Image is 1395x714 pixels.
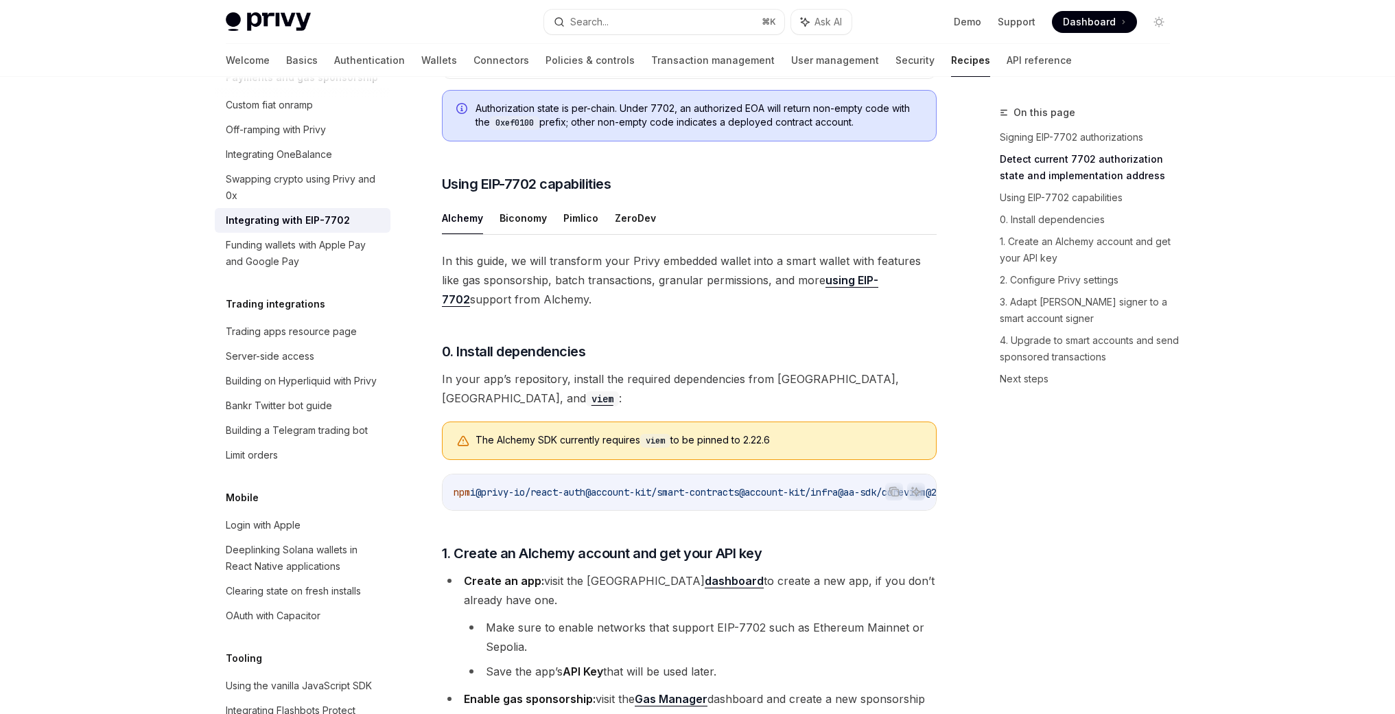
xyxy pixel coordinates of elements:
a: OAuth with Capacitor [215,603,390,628]
button: Ask AI [907,483,925,500]
span: In this guide, we will transform your Privy embedded wallet into a smart wallet with features lik... [442,251,937,309]
a: using EIP-7702 [442,273,878,307]
span: @privy-io/react-auth [476,486,585,498]
a: API reference [1007,44,1072,77]
button: Copy the contents from the code block [885,483,903,500]
div: Off-ramping with Privy [226,122,326,138]
svg: Warning [456,435,470,448]
div: Integrating with EIP-7702 [226,212,350,229]
span: 0. Install dependencies [442,342,586,361]
a: Deeplinking Solana wallets in React Native applications [215,538,390,579]
a: Wallets [421,44,457,77]
div: Funding wallets with Apple Pay and Google Pay [226,237,382,270]
a: Limit orders [215,443,390,468]
button: Toggle dark mode [1148,11,1170,33]
button: Pimlico [563,202,598,234]
div: Clearing state on fresh installs [226,583,361,599]
span: 1. Create an Alchemy account and get your API key [442,544,762,563]
span: @aa-sdk/core [838,486,904,498]
a: 2. Configure Privy settings [1000,269,1181,291]
a: Trading apps resource page [215,319,390,344]
button: ZeroDev [615,202,656,234]
li: Make sure to enable networks that support EIP-7702 such as Ethereum Mainnet or Sepolia. [464,618,937,656]
div: Building a Telegram trading bot [226,422,368,439]
button: Search...⌘K [544,10,784,34]
a: Demo [954,15,981,29]
h5: Mobile [226,490,259,506]
a: Building on Hyperliquid with Privy [215,369,390,393]
a: Dashboard [1052,11,1137,33]
svg: Info [456,103,470,117]
img: light logo [226,12,311,32]
span: Dashboard [1063,15,1116,29]
a: 4. Upgrade to smart accounts and send sponsored transactions [1000,330,1181,368]
button: Biconomy [500,202,547,234]
div: Trading apps resource page [226,323,357,340]
a: Next steps [1000,368,1181,390]
a: Using the vanilla JavaScript SDK [215,673,390,698]
a: Authentication [334,44,405,77]
div: Bankr Twitter bot guide [226,398,332,414]
a: Bankr Twitter bot guide [215,393,390,418]
code: viem [640,434,670,448]
div: OAuth with Capacitor [226,608,320,624]
a: Login with Apple [215,513,390,538]
span: Authorization state is per-chain. Under 7702, an authorized EOA will return non-empty code with t... [476,102,922,130]
span: viem@2.22.6 [904,486,964,498]
span: On this page [1013,104,1075,121]
h5: Tooling [226,650,262,667]
div: The Alchemy SDK currently requires to be pinned to 2.22.6 [476,433,922,448]
div: Search... [570,14,609,30]
div: Custom fiat onramp [226,97,313,113]
div: Using the vanilla JavaScript SDK [226,678,372,694]
a: Integrating OneBalance [215,142,390,167]
div: Integrating OneBalance [226,146,332,163]
a: Connectors [473,44,529,77]
a: Basics [286,44,318,77]
a: Off-ramping with Privy [215,117,390,142]
a: Welcome [226,44,270,77]
span: Ask AI [814,15,842,29]
a: Integrating with EIP-7702 [215,208,390,233]
a: Funding wallets with Apple Pay and Google Pay [215,233,390,274]
a: User management [791,44,879,77]
div: Swapping crypto using Privy and 0x [226,171,382,204]
a: 0. Install dependencies [1000,209,1181,231]
span: npm [454,486,470,498]
a: Server-side access [215,344,390,369]
a: Security [895,44,935,77]
button: Ask AI [791,10,852,34]
span: i [470,486,476,498]
a: Detect current 7702 authorization state and implementation address [1000,148,1181,187]
a: Swapping crypto using Privy and 0x [215,167,390,208]
a: Support [998,15,1035,29]
span: @account-kit/smart-contracts [585,486,739,498]
a: Transaction management [651,44,775,77]
code: viem [586,391,619,406]
li: Save the app’s that will be used later. [464,662,937,681]
div: Building on Hyperliquid with Privy [226,373,377,389]
strong: Enable gas sponsorship: [464,692,596,706]
a: 1. Create an Alchemy account and get your API key [1000,231,1181,269]
a: Recipes [951,44,990,77]
strong: Create an app: [464,574,544,588]
span: ⌘ K [762,16,776,27]
button: Alchemy [442,202,483,234]
div: Server-side access [226,348,314,365]
a: Custom fiat onramp [215,93,390,117]
span: visit the [GEOGRAPHIC_DATA] to create a new app, if you don’t already have one. [464,574,935,607]
a: Building a Telegram trading bot [215,418,390,443]
a: dashboard [705,574,764,588]
a: Gas Manager [635,692,707,706]
span: @account-kit/infra [739,486,838,498]
h5: Trading integrations [226,296,325,312]
div: Deeplinking Solana wallets in React Native applications [226,542,382,575]
code: 0xef0100 [490,116,539,130]
a: Signing EIP-7702 authorizations [1000,126,1181,148]
a: Clearing state on fresh installs [215,579,390,603]
span: In your app’s repository, install the required dependencies from [GEOGRAPHIC_DATA], [GEOGRAPHIC_D... [442,369,937,408]
div: Login with Apple [226,517,301,533]
a: Using EIP-7702 capabilities [1000,187,1181,209]
div: Limit orders [226,447,278,463]
a: 3. Adapt [PERSON_NAME] signer to a smart account signer [1000,291,1181,330]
